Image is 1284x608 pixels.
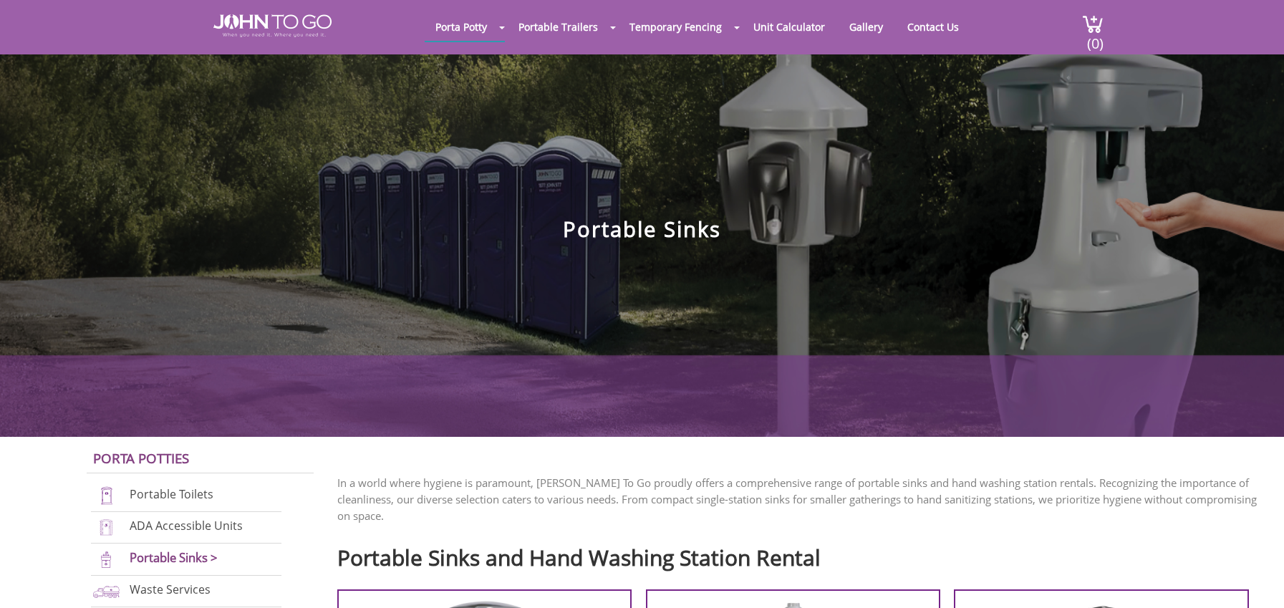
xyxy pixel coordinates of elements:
[213,14,332,37] img: JOHN to go
[839,13,894,41] a: Gallery
[1082,14,1104,34] img: cart a
[91,486,122,506] img: portable-toilets-new.png
[130,518,243,534] a: ADA Accessible Units
[508,13,609,41] a: Portable Trailers
[619,13,733,41] a: Temporary Fencing
[130,486,213,502] a: Portable Toilets
[1086,22,1104,53] span: (0)
[337,475,1263,524] p: In a world where hygiene is paramount, [PERSON_NAME] To Go proudly offers a comprehensive range o...
[897,13,970,41] a: Contact Us
[1227,551,1284,608] button: Live Chat
[743,13,836,41] a: Unit Calculator
[93,449,189,467] a: Porta Potties
[425,13,498,41] a: Porta Potty
[337,539,1263,569] h2: Portable Sinks and Hand Washing Station Rental
[130,582,211,597] a: Waste Services
[91,518,122,537] img: ADA-units-new.png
